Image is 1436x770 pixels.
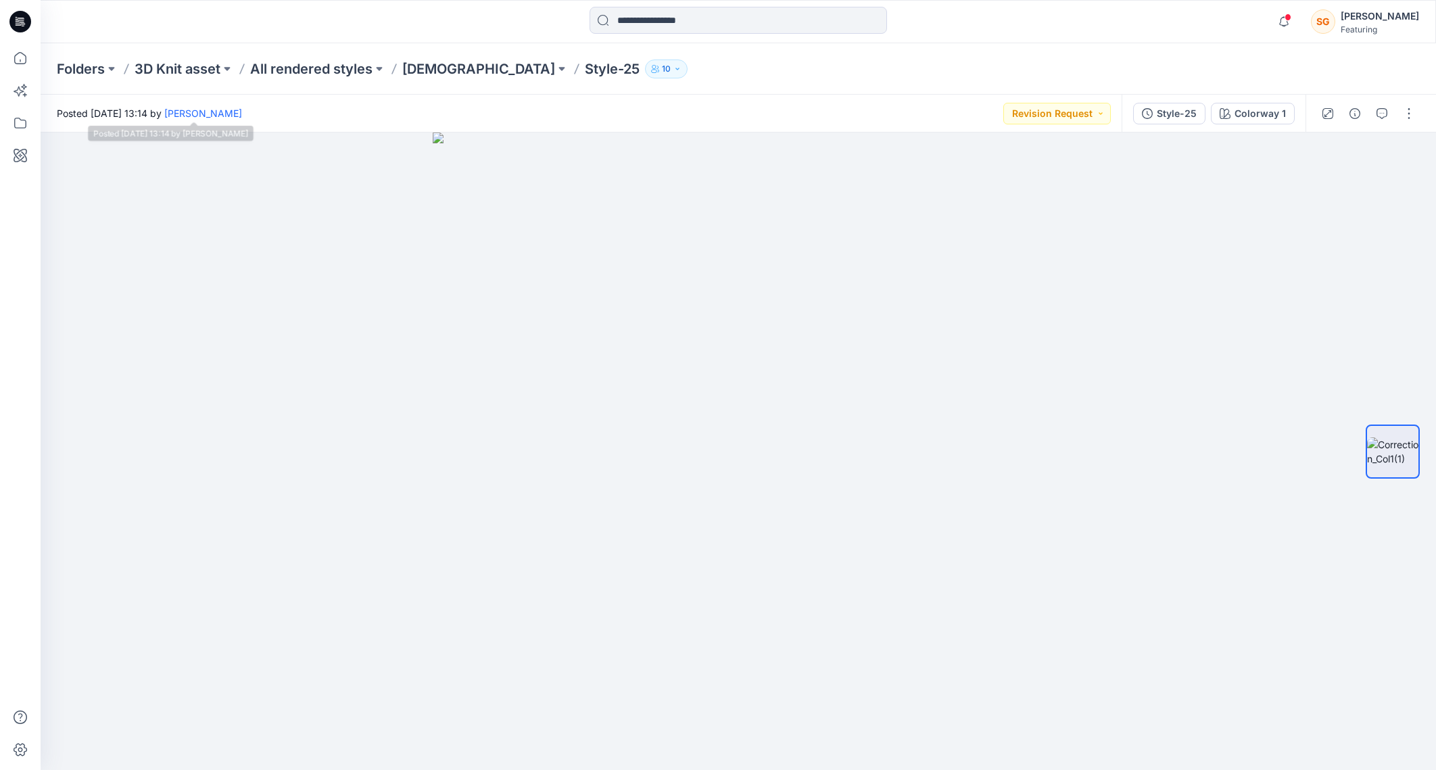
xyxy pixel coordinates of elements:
a: Folders [57,59,105,78]
button: Details [1344,103,1366,124]
a: 3D Knit asset [135,59,220,78]
button: Style-25 [1133,103,1205,124]
button: Colorway 1 [1211,103,1295,124]
img: Correction_Col1(1) [1367,437,1418,466]
div: Featuring [1341,24,1419,34]
div: [PERSON_NAME] [1341,8,1419,24]
a: [PERSON_NAME] [164,107,242,119]
div: Colorway 1 [1235,106,1286,121]
p: Style-25 [585,59,640,78]
a: [DEMOGRAPHIC_DATA] [402,59,555,78]
p: 10 [662,62,671,76]
div: Style-25 [1157,106,1197,121]
span: Posted [DATE] 13:14 by [57,106,242,120]
div: SG [1311,9,1335,34]
a: All rendered styles [250,59,373,78]
img: eyJhbGciOiJIUzI1NiIsImtpZCI6IjAiLCJzbHQiOiJzZXMiLCJ0eXAiOiJKV1QifQ.eyJkYXRhIjp7InR5cGUiOiJzdG9yYW... [433,133,1044,770]
button: 10 [645,59,688,78]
